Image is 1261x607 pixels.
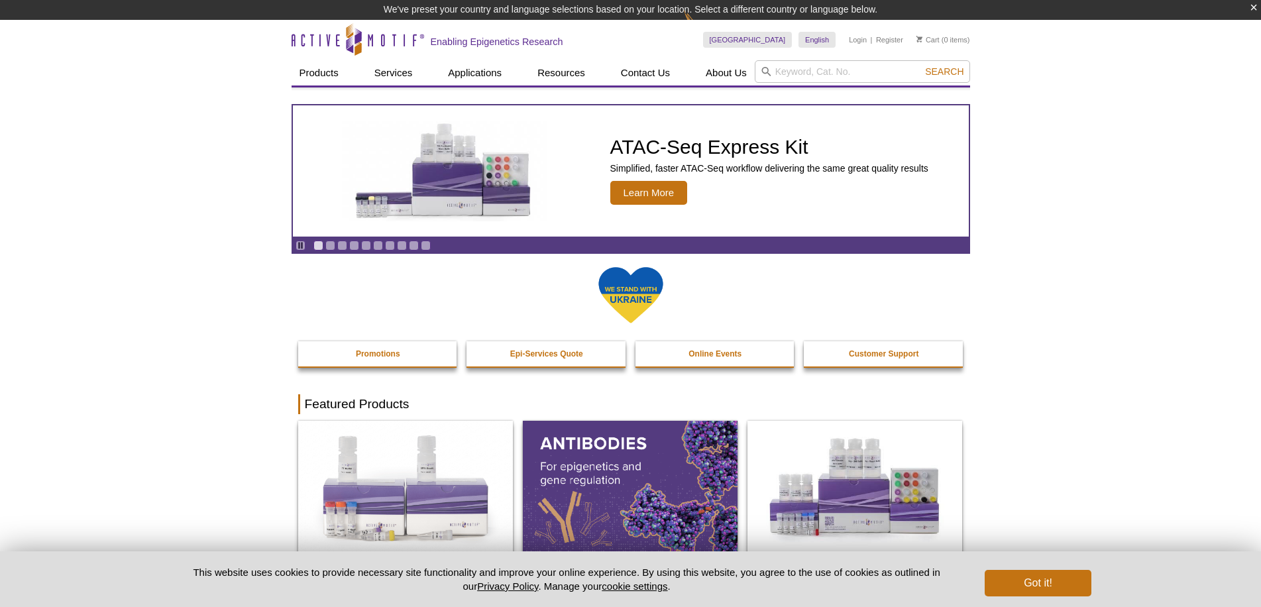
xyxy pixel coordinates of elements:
strong: Customer Support [849,349,918,359]
a: Go to slide 9 [409,241,419,250]
span: Learn More [610,181,688,205]
a: Go to slide 2 [325,241,335,250]
a: Go to slide 6 [373,241,383,250]
img: DNA Library Prep Kit for Illumina [298,421,513,551]
a: Online Events [635,341,796,366]
p: This website uses cookies to provide necessary site functionality and improve your online experie... [170,565,963,593]
strong: Online Events [688,349,741,359]
a: Go to slide 4 [349,241,359,250]
article: ATAC-Seq Express Kit [293,105,969,237]
li: | [871,32,873,48]
img: CUT&Tag-IT® Express Assay Kit [747,421,962,551]
a: Products [292,60,347,85]
a: Go to slide 8 [397,241,407,250]
a: [GEOGRAPHIC_DATA] [703,32,793,48]
strong: Epi-Services Quote [510,349,583,359]
a: Login [849,35,867,44]
a: Privacy Policy [477,580,538,592]
h2: ATAC-Seq Express Kit [610,137,928,157]
input: Keyword, Cat. No. [755,60,970,83]
button: Search [921,66,967,78]
img: ATAC-Seq Express Kit [335,121,554,221]
a: Applications [440,60,510,85]
a: Go to slide 5 [361,241,371,250]
img: All Antibodies [523,421,738,551]
img: We Stand With Ukraine [598,266,664,325]
a: Resources [529,60,593,85]
img: Change Here [684,10,719,41]
a: Cart [916,35,940,44]
a: Contact Us [613,60,678,85]
h2: Enabling Epigenetics Research [431,36,563,48]
a: Go to slide 3 [337,241,347,250]
li: (0 items) [916,32,970,48]
a: Epi-Services Quote [466,341,627,366]
h2: Featured Products [298,394,963,414]
button: Got it! [985,570,1091,596]
img: Your Cart [916,36,922,42]
a: Go to slide 7 [385,241,395,250]
a: Services [366,60,421,85]
p: Simplified, faster ATAC-Seq workflow delivering the same great quality results [610,162,928,174]
a: English [798,32,836,48]
span: Search [925,66,963,77]
a: Go to slide 1 [313,241,323,250]
a: Promotions [298,341,459,366]
a: Register [876,35,903,44]
strong: Promotions [356,349,400,359]
a: Toggle autoplay [296,241,305,250]
a: Go to slide 10 [421,241,431,250]
a: About Us [698,60,755,85]
a: Customer Support [804,341,964,366]
a: ATAC-Seq Express Kit ATAC-Seq Express Kit Simplified, faster ATAC-Seq workflow delivering the sam... [293,105,969,237]
button: cookie settings [602,580,667,592]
